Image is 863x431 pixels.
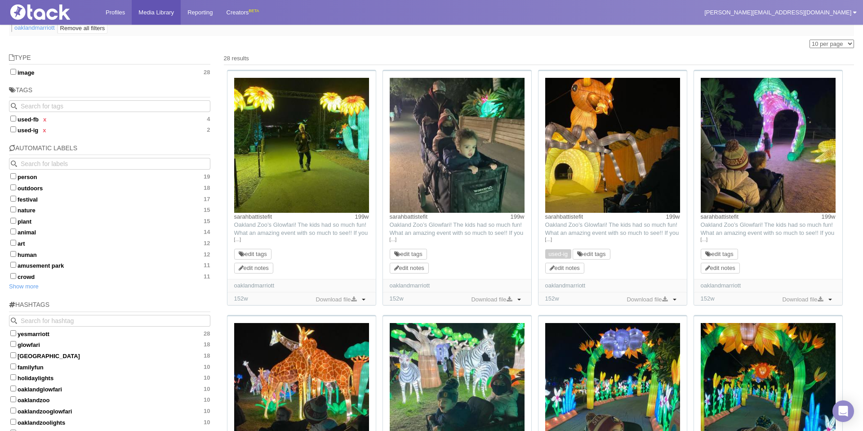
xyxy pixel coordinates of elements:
div: Remove all filters [60,24,105,33]
input: Search for hashtag [9,315,210,327]
h5: Tags [9,87,210,97]
input: festival17 [10,196,16,202]
input: yesmarriott28 [10,330,16,336]
input: amusement park11 [10,262,16,268]
a: sarahbattistefit [234,213,272,220]
button: Search [9,158,21,170]
span: 15 [204,218,210,225]
div: oaklandmarriott [234,282,369,290]
span: 28 [204,330,210,337]
input: nature15 [10,207,16,212]
input: Search for labels [9,158,210,170]
input: [GEOGRAPHIC_DATA]18 [10,352,16,358]
span: 15 [204,207,210,214]
label: used-fb [9,114,210,123]
span: Oakland Zoo’s Glowfari! The kids had so much fun! What an amazing event with so much to see!! If ... [701,221,835,277]
a: sarahbattistefit [545,213,583,220]
a: sarahbattistefit [390,213,428,220]
label: [GEOGRAPHIC_DATA] [9,351,210,360]
a: […] [234,236,369,244]
a: Remove all filters [57,23,108,34]
label: outdoors [9,183,210,192]
label: image [9,67,210,76]
svg: Search [11,318,17,324]
span: 10 [204,396,210,404]
a: edit notes [705,265,735,271]
time: Added: 10/20/2022, 12:46:12 PM [701,295,715,302]
a: x [43,127,46,134]
button: Search [9,315,21,327]
input: art12 [10,240,16,246]
input: outdoors18 [10,184,16,190]
span: 4 [207,116,210,123]
img: Image may contain: person, human, nature, outdoors, snow, building, inflatable, architecture, dom... [545,78,680,213]
h5: Automatic Labels [9,145,210,155]
span: 18 [204,352,210,359]
label: human [9,250,210,259]
a: edit tags [239,251,267,257]
img: Tack [7,4,97,20]
label: crowd [9,272,210,281]
h5: Hashtags [9,301,210,312]
a: edit tags [577,251,605,257]
span: 10 [204,374,210,382]
a: edit tags [705,251,734,257]
div: BETA [249,6,259,16]
a: oaklandmarriott [14,24,55,32]
input: glowfari18 [10,341,16,347]
h5: Type [9,54,210,65]
time: Posted: 11/24/2021, 9:33:38 PM [666,213,680,221]
time: Posted: 11/24/2021, 9:33:38 PM [510,213,524,221]
label: festival [9,194,210,203]
label: nature [9,205,210,214]
label: glowfari [9,340,210,349]
label: oaklandzooglowfari [9,406,210,415]
span: 11 [204,262,210,269]
a: sarahbattistefit [701,213,739,220]
div: oaklandmarriott [701,282,836,290]
span: Oakland Zoo’s Glowfari! The kids had so much fun! What an amazing event with so much to see!! If ... [234,221,368,277]
a: […] [545,236,680,244]
span: 2 [207,126,210,134]
span: 10 [204,419,210,426]
img: Image may contain: person, human, clothing, apparel, carriage, transportation, vehicle, outdoors,... [390,78,525,213]
a: x [43,116,46,123]
input: human12 [10,251,16,257]
label: oaklandzoo [9,395,210,404]
label: person [9,172,210,181]
img: Image may contain: person, human, festival, crowd, outdoors, land, nature, adventure, leisure act... [234,78,369,213]
label: familyfun [9,362,210,371]
label: plant [9,216,210,225]
input: oaklandzoo10 [10,396,16,402]
a: […] [701,236,836,244]
time: Added: 10/20/2022, 12:46:17 PM [234,295,248,302]
div: Open Intercom Messenger [832,400,854,422]
input: plant15 [10,218,16,224]
span: 12 [204,251,210,258]
img: Image may contain: person, human, hat, clothing, apparel, tire, cap, wood, sphere, sun hat, infla... [701,78,836,213]
div: oaklandmarriott [390,282,525,290]
span: 18 [204,184,210,192]
span: 28 [204,69,210,76]
a: edit notes [394,265,424,271]
input: oaklandzoolights10 [10,419,16,425]
span: 14 [204,229,210,236]
span: 17 [204,196,210,203]
svg: Search [11,103,17,109]
input: holidaylights10 [10,374,16,380]
input: familyfun10 [10,364,16,369]
div: oaklandmarriott [545,282,680,290]
label: yesmarriott [9,329,210,338]
a: Show more [9,283,39,290]
span: Oakland Zoo’s Glowfari! The kids had so much fun! What an amazing event with so much to see!! If ... [545,221,679,277]
a: edit notes [239,265,269,271]
input: used-igx 2 [10,126,16,132]
a: Download file [469,295,514,305]
button: Search [9,100,21,112]
label: animal [9,227,210,236]
input: person19 [10,173,16,179]
span: 10 [204,386,210,393]
a: edit tags [394,251,423,257]
label: art [9,238,210,247]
